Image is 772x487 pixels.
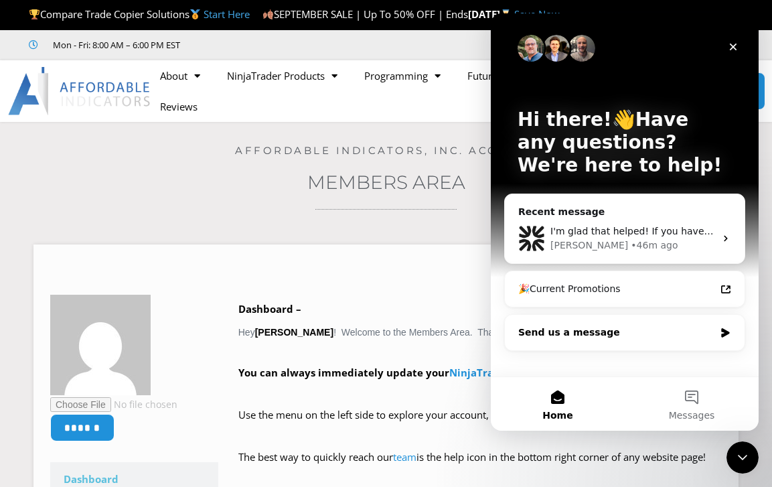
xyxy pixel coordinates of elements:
[468,7,514,21] strong: [DATE]
[60,225,137,239] div: [PERSON_NAME]
[29,9,40,19] img: 🏆
[8,67,152,115] img: LogoAI | Affordable Indicators – NinjaTrader
[393,450,416,464] a: team
[204,7,250,21] a: Start Here
[199,38,400,52] iframe: Customer reviews powered by Trustpilot
[178,397,224,407] span: Messages
[238,406,722,443] p: Use the menu on the left side to explore your account, including and .
[27,269,224,283] div: 🎉Current Promotions
[454,60,566,91] a: Futures Trading
[147,60,602,122] nav: Menu
[147,60,214,91] a: About
[147,91,211,122] a: Reviews
[13,301,254,338] div: Send us a message
[263,9,273,19] img: 🍂
[214,60,351,91] a: NinjaTrader Products
[235,144,537,157] a: Affordable Indicators, Inc. Account
[140,225,187,239] div: • 46m ago
[238,366,700,379] strong: You can always immediately update your in our licensing database.
[514,7,560,21] a: Save Now
[60,212,615,223] span: I'm glad that helped! If you have any more questions or need further assistance, just let me know...
[501,9,511,19] img: ⌛
[19,263,248,288] a: 🎉Current Promotions
[29,7,250,21] span: Compare Trade Copier Solutions
[50,295,151,395] img: a4b6a2501a1adb4fa33ac523bf6c919dfce71964bd7d923f50109885c1b5d730
[134,364,268,417] button: Messages
[491,13,759,431] iframe: Intercom live chat
[238,300,722,486] div: Hey ! Welcome to the Members Area. Thank you for being a valuable customer!
[50,37,180,53] span: Mon - Fri: 8:00 AM – 6:00 PM EST
[190,9,200,19] img: 🥇
[307,171,465,194] a: Members Area
[255,327,333,338] strong: [PERSON_NAME]
[262,7,468,21] span: SEPTEMBER SALE | Up To 50% OFF | Ends
[351,60,454,91] a: Programming
[238,448,722,486] p: The best way to quickly reach our is the help icon in the bottom right corner of any website page!
[230,21,254,46] div: Close
[238,302,301,316] b: Dashboard –
[27,312,224,326] div: Send us a message
[726,441,759,474] iframe: Intercom live chat
[449,366,570,379] a: NinjaTrader Machine ID
[52,397,82,407] span: Home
